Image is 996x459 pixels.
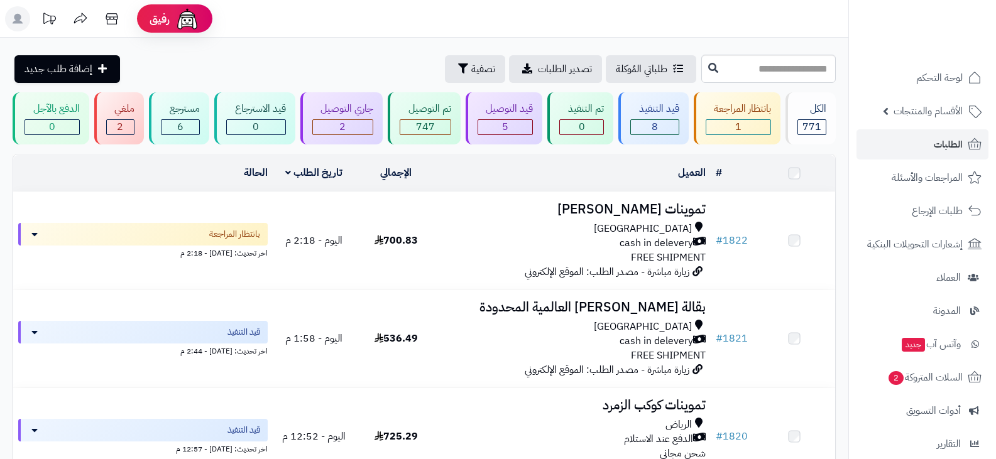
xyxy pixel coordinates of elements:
span: العملاء [936,269,961,286]
span: إضافة طلب جديد [25,62,92,77]
span: وآتس آب [900,335,961,353]
span: طلبات الإرجاع [912,202,963,220]
div: ملغي [106,102,135,116]
a: مسترجع 6 [146,92,212,144]
a: الطلبات [856,129,988,159]
div: اخر تحديث: [DATE] - 12:57 م [18,441,268,455]
a: أدوات التسويق [856,396,988,426]
span: 0 [579,119,585,134]
div: الكل [797,102,826,116]
a: بانتظار المراجعة 1 [691,92,784,144]
h3: تموينات [PERSON_NAME] [442,202,706,217]
span: FREE SHIPMENT [631,348,706,363]
span: 771 [802,119,821,134]
div: 0 [560,120,603,134]
img: logo-2.png [911,33,984,60]
span: المراجعات والأسئلة [892,169,963,186]
div: قيد التوصيل [478,102,534,116]
a: تحديثات المنصة [33,6,65,35]
a: الكل771 [783,92,838,144]
span: رفيق [150,11,170,26]
a: ملغي 2 [92,92,147,144]
div: 0 [25,120,79,134]
span: تصدير الطلبات [538,62,592,77]
a: طلبات الإرجاع [856,196,988,226]
a: قيد التوصيل 5 [463,92,545,144]
a: العملاء [856,262,988,293]
span: اليوم - 2:18 م [285,233,342,248]
span: 0 [253,119,259,134]
div: جاري التوصيل [312,102,374,116]
a: تاريخ الطلب [285,165,342,180]
div: 2 [313,120,373,134]
a: #1821 [716,331,748,346]
span: # [716,429,723,444]
a: لوحة التحكم [856,63,988,93]
span: زيارة مباشرة - مصدر الطلب: الموقع الإلكتروني [525,264,689,279]
span: الأقسام والمنتجات [894,102,963,120]
span: الرياض [665,418,692,432]
span: 725.29 [375,429,418,444]
div: قيد التنفيذ [630,102,679,116]
a: # [716,165,722,180]
span: 6 [177,119,183,134]
span: جديد [902,338,925,352]
span: قيد التنفيذ [227,326,260,338]
a: الحالة [244,165,268,180]
a: قيد الاسترجاع 0 [212,92,298,144]
a: قيد التنفيذ 8 [616,92,691,144]
div: 2 [107,120,134,134]
span: 2 [889,371,904,385]
span: الدفع عند الاستلام [624,432,693,446]
div: اخر تحديث: [DATE] - 2:18 م [18,246,268,259]
div: تم التنفيذ [559,102,604,116]
a: إشعارات التحويلات البنكية [856,229,988,259]
span: [GEOGRAPHIC_DATA] [594,222,692,236]
button: تصفية [445,55,505,83]
span: 536.49 [375,331,418,346]
span: قيد التنفيذ [227,424,260,436]
span: زيارة مباشرة - مصدر الطلب: الموقع الإلكتروني [525,362,689,377]
a: إضافة طلب جديد [14,55,120,83]
span: اليوم - 1:58 م [285,331,342,346]
span: الطلبات [934,136,963,153]
span: 8 [652,119,658,134]
a: #1820 [716,429,748,444]
a: تم التنفيذ 0 [545,92,616,144]
span: cash in delevery [620,236,693,251]
a: تم التوصيل 747 [385,92,463,144]
div: 6 [161,120,199,134]
h3: تموينات كوكب الزمرد [442,398,706,413]
div: 747 [400,120,451,134]
a: التقارير [856,429,988,459]
span: لوحة التحكم [916,69,963,87]
span: # [716,233,723,248]
a: #1822 [716,233,748,248]
div: 5 [478,120,533,134]
div: تم التوصيل [400,102,451,116]
a: طلباتي المُوكلة [606,55,696,83]
span: FREE SHIPMENT [631,250,706,265]
span: المدونة [933,302,961,320]
span: تصفية [471,62,495,77]
div: اخر تحديث: [DATE] - 2:44 م [18,343,268,357]
a: السلات المتروكة2 [856,362,988,392]
span: # [716,331,723,346]
span: إشعارات التحويلات البنكية [867,235,963,253]
div: 8 [631,120,679,134]
img: ai-face.png [175,6,200,31]
span: 1 [735,119,742,134]
div: مسترجع [161,102,200,116]
span: طلباتي المُوكلة [616,62,667,77]
span: أدوات التسويق [906,402,961,419]
span: 700.83 [375,233,418,248]
a: تصدير الطلبات [509,55,602,83]
span: 5 [502,119,508,134]
a: الإجمالي [380,165,412,180]
div: 1 [706,120,771,134]
div: قيد الاسترجاع [226,102,286,116]
a: الدفع بالآجل 0 [10,92,92,144]
a: وآتس آبجديد [856,329,988,359]
span: 747 [416,119,435,134]
span: [GEOGRAPHIC_DATA] [594,320,692,334]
